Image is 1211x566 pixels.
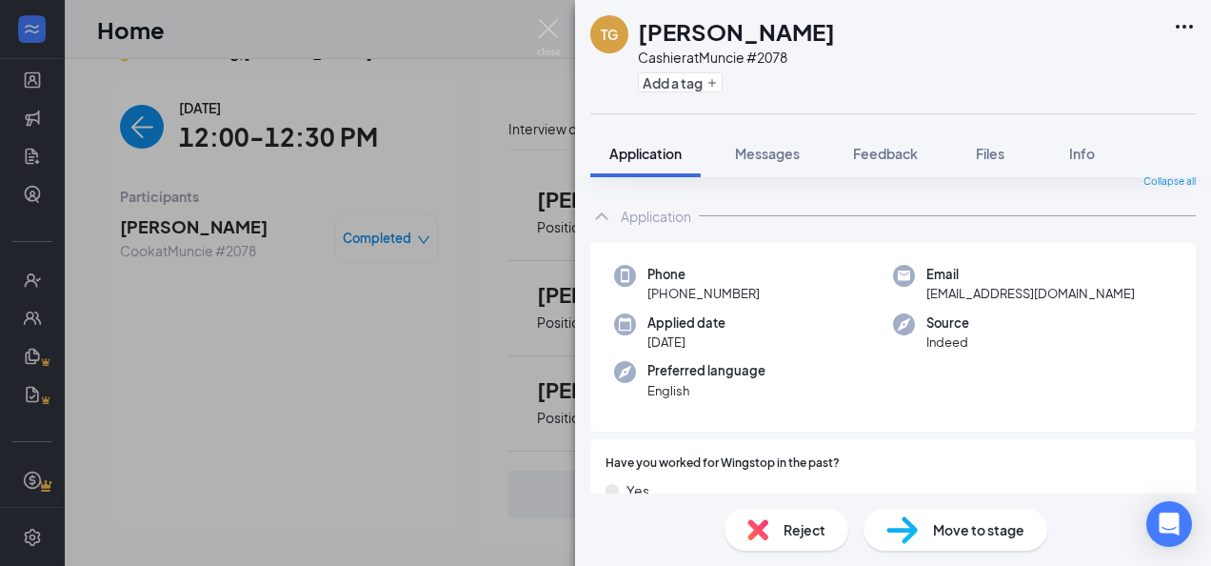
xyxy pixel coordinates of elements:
[590,205,613,228] svg: ChevronUp
[647,265,760,284] span: Phone
[638,48,835,67] div: Cashier at Muncie #2078
[647,333,725,352] span: [DATE]
[853,145,918,162] span: Feedback
[1146,501,1192,547] div: Open Intercom Messenger
[647,284,760,303] span: [PHONE_NUMBER]
[647,361,765,380] span: Preferred language
[1069,145,1095,162] span: Info
[638,15,835,48] h1: [PERSON_NAME]
[926,284,1135,303] span: [EMAIL_ADDRESS][DOMAIN_NAME]
[926,333,969,352] span: Indeed
[638,72,723,92] button: PlusAdd a tag
[605,455,840,473] span: Have you worked for Wingstop in the past?
[976,145,1004,162] span: Files
[933,519,1024,540] span: Move to stage
[609,145,682,162] span: Application
[926,313,969,333] span: Source
[1173,15,1196,38] svg: Ellipses
[647,381,765,400] span: English
[706,77,718,89] svg: Plus
[784,519,825,540] span: Reject
[926,265,1135,284] span: Email
[626,480,649,501] span: Yes
[647,313,725,333] span: Applied date
[621,207,691,226] div: Application
[1143,174,1196,190] span: Collapse all
[735,145,800,162] span: Messages
[601,25,618,44] div: TG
